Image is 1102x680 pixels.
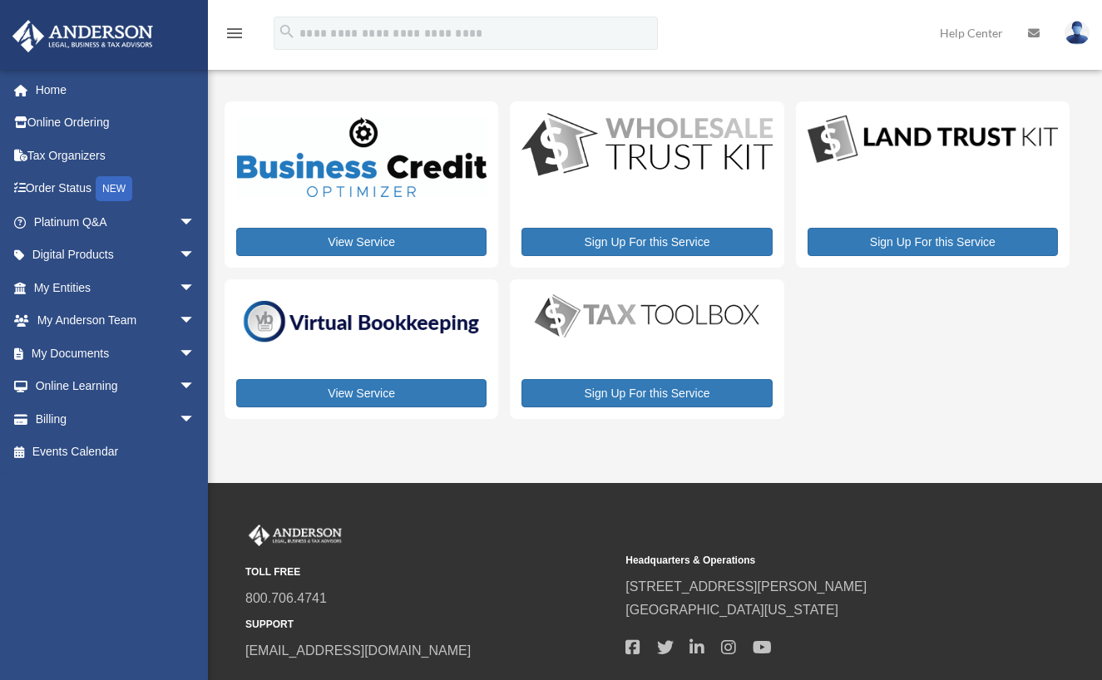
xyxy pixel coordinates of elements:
a: menu [225,29,245,43]
a: Sign Up For this Service [521,228,772,256]
small: TOLL FREE [245,564,614,581]
span: arrow_drop_down [179,205,212,239]
span: arrow_drop_down [179,402,212,436]
span: arrow_drop_down [179,271,212,305]
img: LandTrust_lgo-1.jpg [808,113,1058,167]
span: arrow_drop_down [179,370,212,404]
a: View Service [236,379,487,407]
a: Digital Productsarrow_drop_down [12,239,212,272]
a: Online Ordering [12,106,220,140]
a: Tax Organizers [12,139,220,172]
a: [STREET_ADDRESS][PERSON_NAME] [625,579,867,594]
img: User Pic [1065,21,1090,45]
a: Platinum Q&Aarrow_drop_down [12,205,220,239]
a: My Entitiesarrow_drop_down [12,271,220,304]
a: My Anderson Teamarrow_drop_down [12,304,220,338]
a: View Service [236,228,487,256]
img: WS-Trust-Kit-lgo-1.jpg [521,113,772,180]
i: search [278,22,296,41]
small: Headquarters & Operations [625,552,994,569]
span: arrow_drop_down [179,239,212,273]
a: 800.706.4741 [245,591,327,605]
div: NEW [96,176,132,201]
a: Home [12,73,220,106]
a: Sign Up For this Service [808,228,1058,256]
span: arrow_drop_down [179,304,212,338]
img: Anderson Advisors Platinum Portal [7,20,158,52]
a: [GEOGRAPHIC_DATA][US_STATE] [625,603,838,617]
img: Anderson Advisors Platinum Portal [245,525,345,546]
a: My Documentsarrow_drop_down [12,337,220,370]
i: menu [225,23,245,43]
small: SUPPORT [245,616,614,633]
a: Billingarrow_drop_down [12,402,220,436]
a: Online Learningarrow_drop_down [12,370,220,403]
a: Sign Up For this Service [521,379,772,407]
a: Order StatusNEW [12,172,220,206]
a: [EMAIL_ADDRESS][DOMAIN_NAME] [245,643,471,658]
span: arrow_drop_down [179,337,212,371]
a: Events Calendar [12,436,220,469]
img: taxtoolbox_new-1.webp [521,291,772,341]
